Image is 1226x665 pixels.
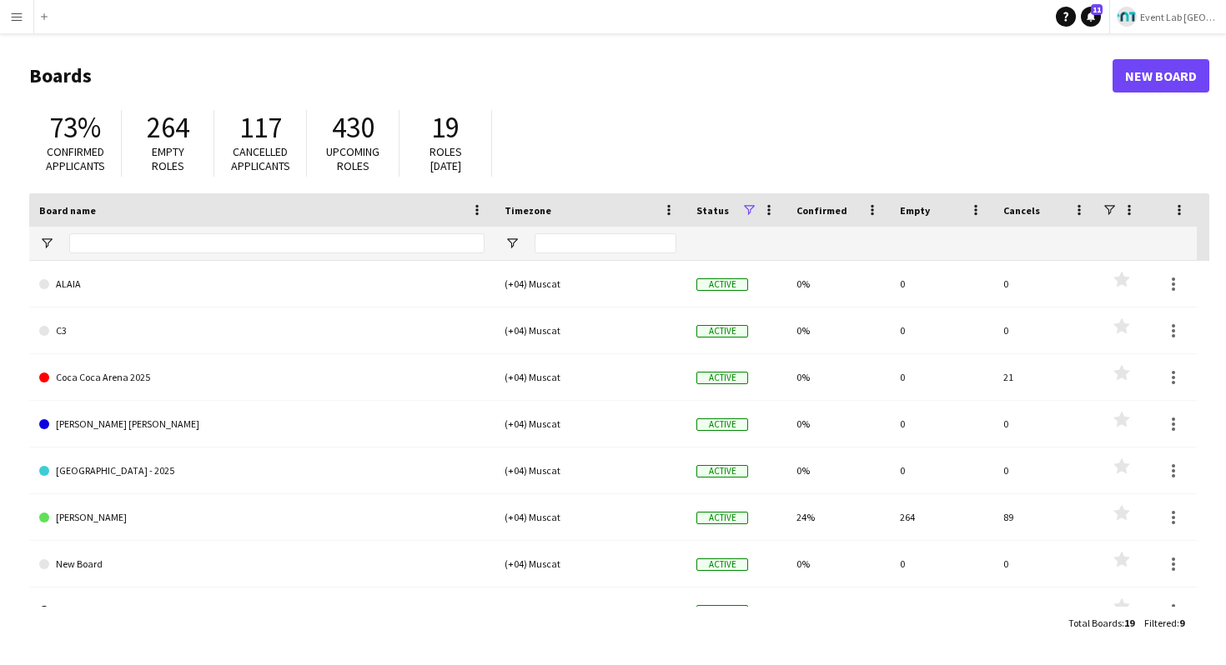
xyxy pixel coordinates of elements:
div: 92% [786,587,890,633]
a: 11 [1081,7,1101,27]
div: (+04) Muscat [495,401,686,447]
span: Board name [39,204,96,217]
span: Empty roles [152,144,184,173]
div: : [1144,607,1184,639]
span: Cancels [1003,204,1040,217]
div: 0% [786,261,890,307]
span: Active [696,418,748,431]
span: Roles [DATE] [430,144,462,173]
a: ALAIA [39,261,485,307]
div: 0 [993,447,1097,493]
span: Timezone [505,204,551,217]
h1: Boards [29,63,1113,88]
span: 19 [431,109,460,146]
div: 0 [890,307,993,353]
span: 9 [1179,617,1184,629]
span: Active [696,372,748,384]
a: [GEOGRAPHIC_DATA] - 2025 [39,447,485,494]
a: Sharqawi [39,587,485,634]
span: Status [696,204,729,217]
input: Board name Filter Input [69,233,485,253]
div: 24% [786,494,890,540]
button: Open Filter Menu [505,236,520,251]
div: 0% [786,307,890,353]
div: (+04) Muscat [495,447,686,493]
a: New Board [39,541,485,587]
span: 19 [1124,617,1134,629]
span: Empty [900,204,930,217]
span: Confirmed [796,204,847,217]
div: (+04) Muscat [495,494,686,540]
span: 117 [239,109,282,146]
span: Confirmed applicants [46,144,105,173]
span: Cancelled applicants [231,144,290,173]
span: 264 [147,109,189,146]
a: New Board [1113,59,1209,92]
span: Active [696,512,748,524]
div: 0 [890,401,993,447]
span: Active [696,325,748,337]
div: (+04) Muscat [495,541,686,587]
div: 0 [890,261,993,307]
div: 0 [890,447,993,493]
span: Active [696,465,748,477]
button: Open Filter Menu [39,236,54,251]
span: Total Boards [1068,617,1122,629]
div: 264 [890,494,993,540]
span: 73% [49,109,101,146]
div: (+04) Muscat [495,307,686,353]
div: 0 [890,541,993,587]
div: (+04) Muscat [495,354,686,400]
div: (+04) Muscat [495,587,686,633]
div: 7 [993,587,1097,633]
span: 11 [1091,4,1103,15]
a: Coca Coca Arena 2025 [39,354,485,401]
div: 0% [786,541,890,587]
span: Upcoming roles [326,144,379,173]
a: C3 [39,307,485,354]
div: 0% [786,401,890,447]
div: 0 [993,261,1097,307]
div: 21 [993,354,1097,400]
a: [PERSON_NAME] [39,494,485,541]
div: 0 [890,354,993,400]
span: Filtered [1144,617,1177,629]
span: Event Lab [GEOGRAPHIC_DATA] [1140,11,1219,23]
input: Timezone Filter Input [535,233,676,253]
span: Active [696,605,748,617]
div: 0% [786,447,890,493]
div: 89 [993,494,1097,540]
span: Active [696,558,748,571]
div: (+04) Muscat [495,261,686,307]
div: 0 [890,587,993,633]
div: 0 [993,401,1097,447]
span: 430 [332,109,374,146]
a: [PERSON_NAME] [PERSON_NAME] [39,401,485,447]
span: Active [696,278,748,291]
div: : [1068,607,1134,639]
img: Logo [1117,7,1137,27]
div: 0 [993,541,1097,587]
div: 0 [993,307,1097,353]
div: 0% [786,354,890,400]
